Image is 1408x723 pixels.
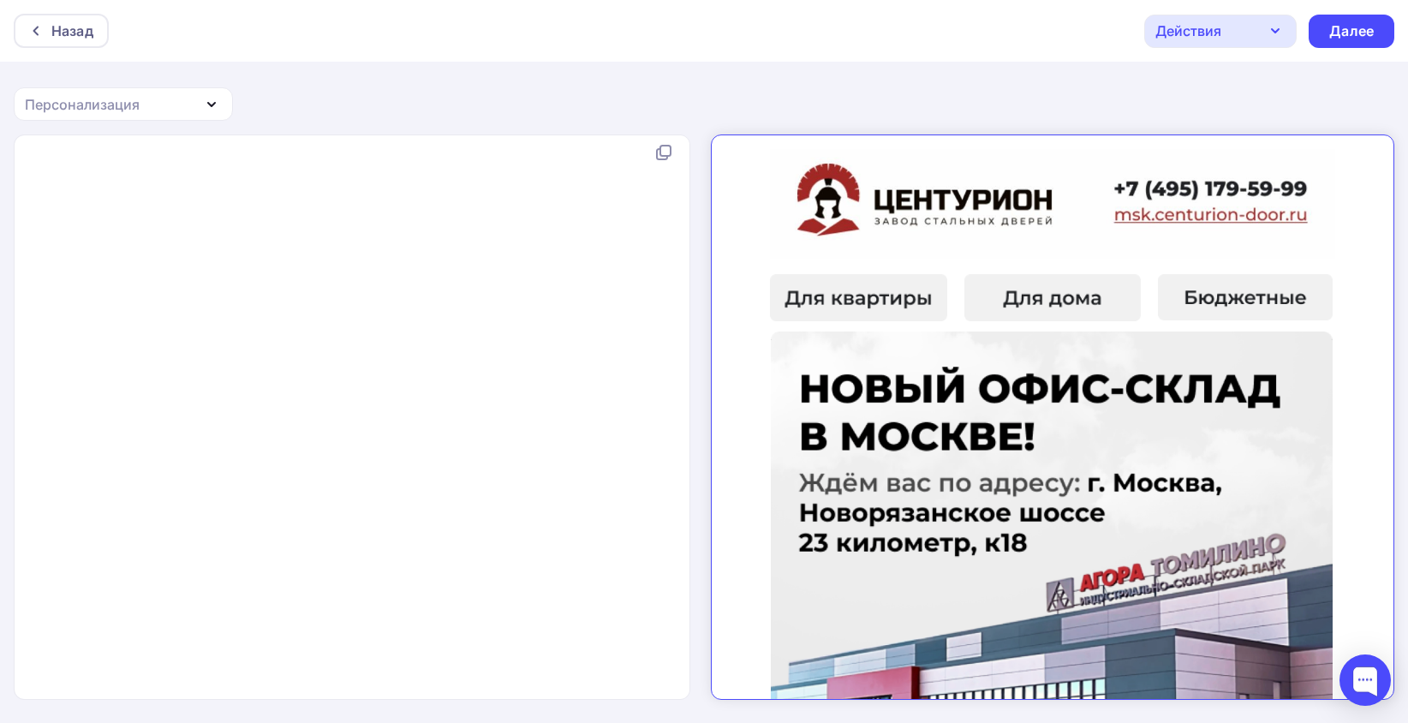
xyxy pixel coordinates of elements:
button: Действия [1144,15,1297,48]
div: Персонализация [25,94,140,115]
div: Далее [1329,21,1374,41]
div: Назад [51,21,93,41]
div: Действия [1155,21,1221,41]
button: Персонализация [14,87,233,121]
